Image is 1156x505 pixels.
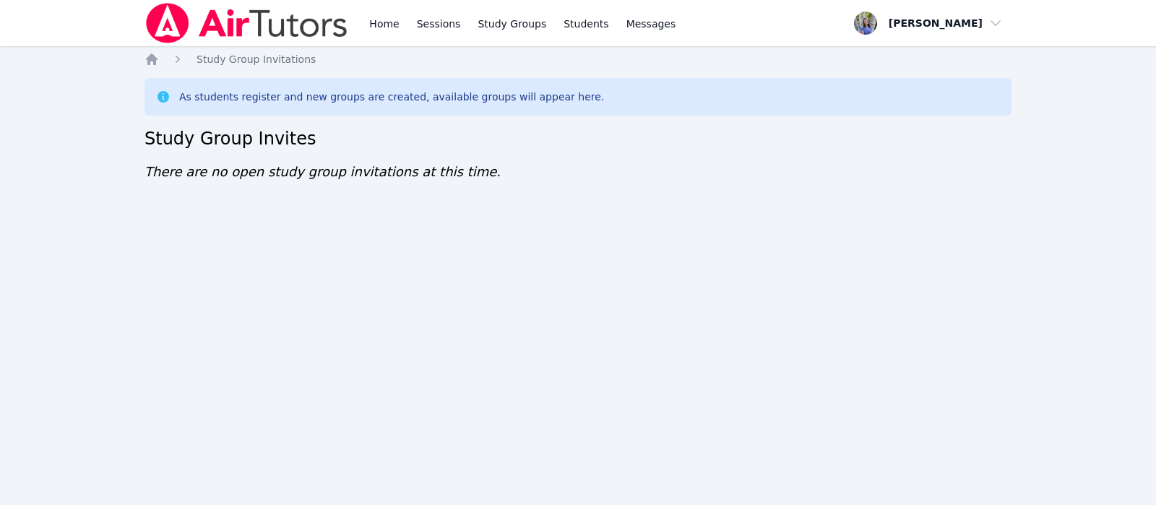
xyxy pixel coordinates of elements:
[626,17,676,31] span: Messages
[179,90,604,104] div: As students register and new groups are created, available groups will appear here.
[144,3,349,43] img: Air Tutors
[144,52,1011,66] nav: Breadcrumb
[197,52,316,66] a: Study Group Invitations
[197,53,316,65] span: Study Group Invitations
[144,127,1011,150] h2: Study Group Invites
[144,164,501,179] span: There are no open study group invitations at this time.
